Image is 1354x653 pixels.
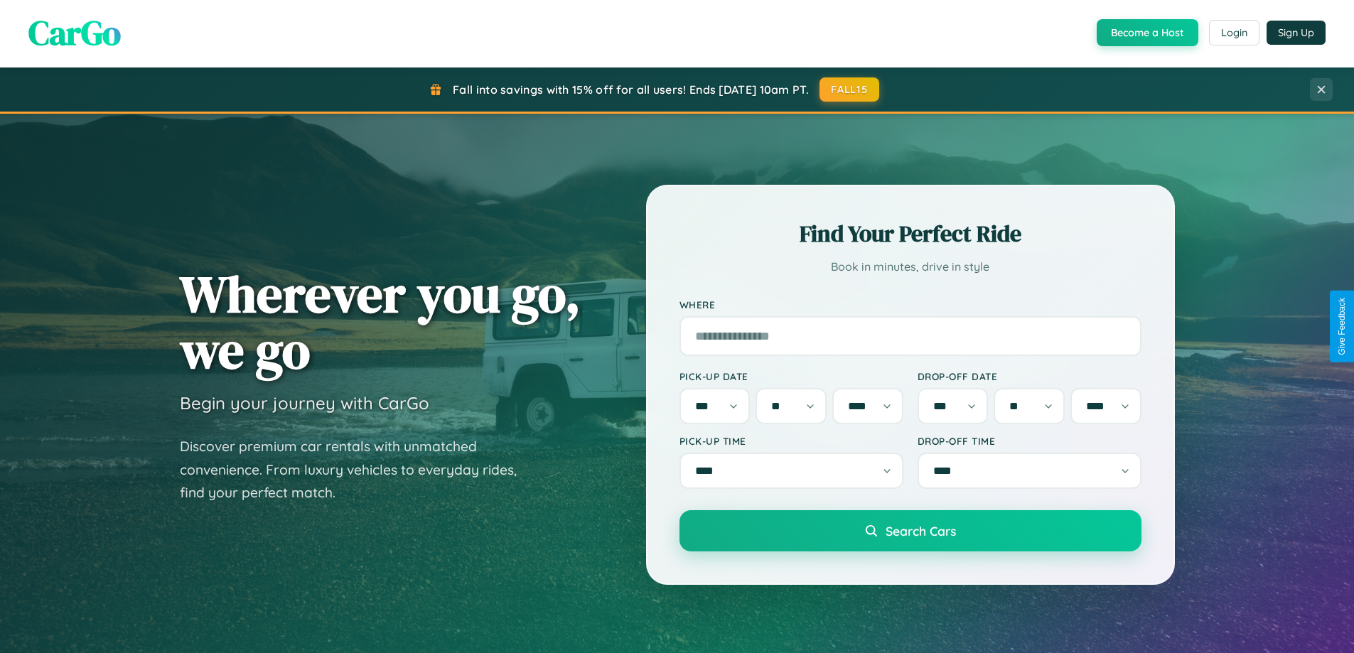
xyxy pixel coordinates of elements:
label: Pick-up Date [679,370,903,382]
div: Give Feedback [1337,298,1347,355]
p: Book in minutes, drive in style [679,257,1141,277]
button: Search Cars [679,510,1141,551]
label: Where [679,298,1141,311]
h2: Find Your Perfect Ride [679,218,1141,249]
button: Login [1209,20,1259,45]
h1: Wherever you go, we go [180,266,581,378]
label: Drop-off Date [918,370,1141,382]
label: Drop-off Time [918,435,1141,447]
span: Search Cars [886,523,956,539]
button: FALL15 [820,77,879,102]
h3: Begin your journey with CarGo [180,392,429,414]
button: Become a Host [1097,19,1198,46]
p: Discover premium car rentals with unmatched convenience. From luxury vehicles to everyday rides, ... [180,435,535,504]
span: CarGo [28,9,121,56]
span: Fall into savings with 15% off for all users! Ends [DATE] 10am PT. [453,82,809,97]
button: Sign Up [1267,21,1326,45]
label: Pick-up Time [679,435,903,447]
